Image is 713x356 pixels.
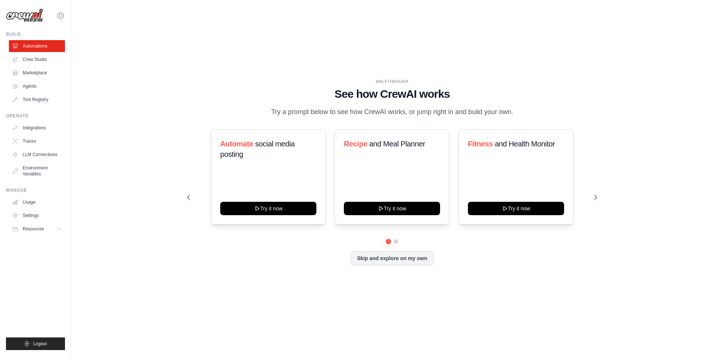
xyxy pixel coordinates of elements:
[9,40,65,52] a: Automations
[6,31,65,37] div: Build
[187,79,597,84] div: WALKTHROUGH
[344,202,440,215] button: Try it now
[344,140,367,148] span: Recipe
[220,140,253,148] span: Automate
[9,80,65,92] a: Agents
[220,140,295,158] span: social media posting
[468,202,564,215] button: Try it now
[220,202,316,215] button: Try it now
[9,149,65,161] a: LLM Connections
[9,223,65,235] button: Resources
[23,226,44,232] span: Resources
[9,54,65,65] a: Crew Studio
[6,337,65,350] button: Logout
[9,67,65,79] a: Marketplace
[33,341,47,347] span: Logout
[9,94,65,106] a: Tool Registry
[6,9,43,23] img: Logo
[9,135,65,147] a: Traces
[9,210,65,221] a: Settings
[9,196,65,208] a: Usage
[6,113,65,119] div: Operate
[6,187,65,193] div: Manage
[9,162,65,180] a: Environment Variables
[495,140,555,148] span: and Health Monitor
[351,251,433,265] button: Skip and explore on my own
[468,140,493,148] span: Fitness
[187,87,597,101] h1: See how CrewAI works
[9,122,65,134] a: Integrations
[369,140,425,148] span: and Meal Planner
[267,107,517,117] p: Try a prompt below to see how CrewAI works, or jump right in and build your own.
